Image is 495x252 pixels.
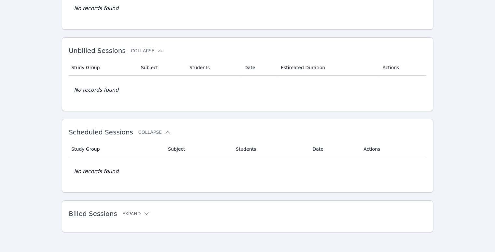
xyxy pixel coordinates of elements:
th: Subject [164,141,232,157]
span: Unbilled Sessions [69,47,126,55]
th: Actions [378,60,426,76]
th: Study Group [69,141,164,157]
td: No records found [69,157,426,186]
td: No records found [69,76,426,104]
span: Billed Sessions [69,210,117,218]
button: Expand [122,210,150,217]
th: Students [232,141,309,157]
th: Actions [360,141,426,157]
th: Students [186,60,241,76]
span: Scheduled Sessions [69,128,133,136]
button: Collapse [138,129,171,135]
th: Subject [137,60,186,76]
th: Study Group [69,60,137,76]
th: Date [309,141,360,157]
th: Estimated Duration [277,60,378,76]
th: Date [241,60,277,76]
button: Collapse [131,47,163,54]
